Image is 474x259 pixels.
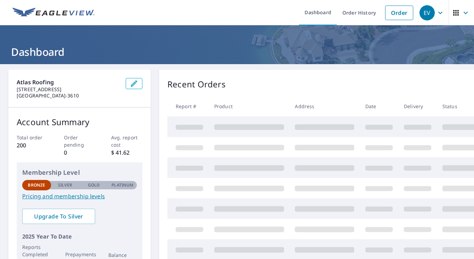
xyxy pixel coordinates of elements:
p: Atlas Roofing [17,78,120,86]
h1: Dashboard [8,45,466,59]
p: 2025 Year To Date [22,232,137,241]
p: 200 [17,141,48,149]
th: Address [289,96,360,116]
a: Pricing and membership levels [22,192,137,200]
p: Total order [17,134,48,141]
p: Prepayments [65,251,94,258]
th: Date [360,96,398,116]
span: Upgrade To Silver [28,213,90,220]
p: Silver [58,182,73,188]
p: Balance [108,251,137,259]
a: Order [385,6,413,20]
p: $ 41.62 [111,148,143,157]
th: Report # [167,96,209,116]
img: EV Logo [13,8,94,18]
th: Product [209,96,290,116]
p: Gold [88,182,100,188]
p: Recent Orders [167,78,226,90]
p: Reports Completed [22,243,51,258]
p: Account Summary [17,116,142,128]
th: Delivery [398,96,437,116]
p: Order pending [64,134,95,148]
a: Upgrade To Silver [22,209,95,224]
div: EV [419,5,435,20]
p: Avg. report cost [111,134,143,148]
p: Bronze [28,182,45,188]
p: [STREET_ADDRESS] [17,86,120,93]
p: Platinum [111,182,133,188]
p: [GEOGRAPHIC_DATA]-3610 [17,93,120,99]
p: 0 [64,148,95,157]
p: Membership Level [22,168,137,177]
